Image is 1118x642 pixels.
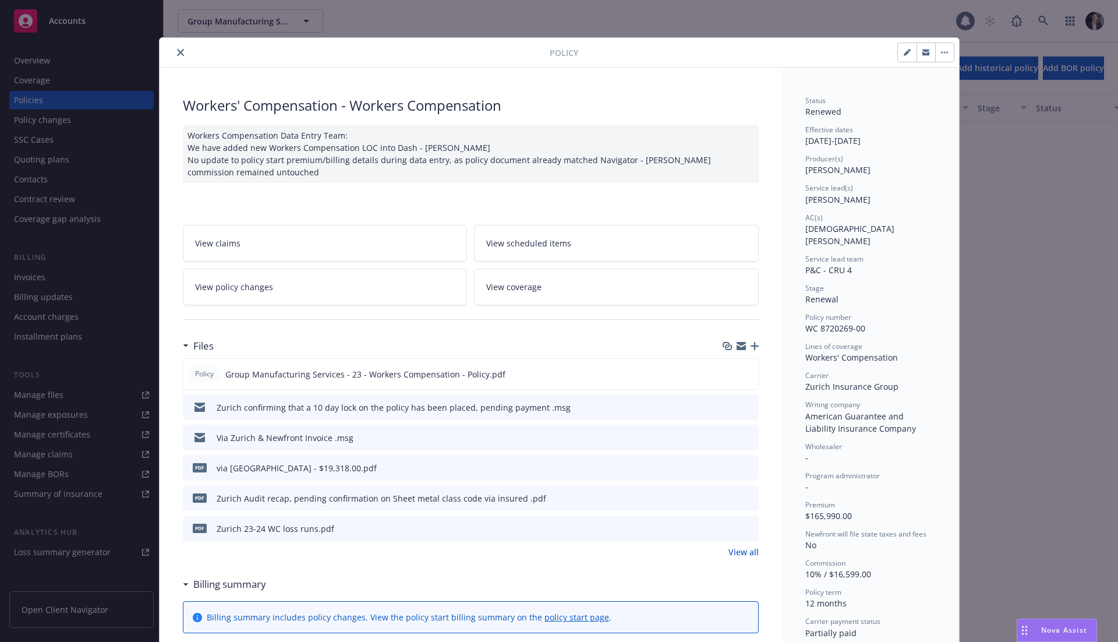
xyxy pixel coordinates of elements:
div: Zurich confirming that a 10 day lock on the policy has been placed, pending payment .msg [217,401,571,414]
span: AC(s) [805,213,823,223]
span: Lines of coverage [805,341,862,351]
span: View claims [195,237,240,249]
a: View policy changes [183,269,468,305]
button: Nova Assist [1017,619,1097,642]
button: download file [725,462,734,474]
button: download file [725,523,734,535]
button: close [174,45,187,59]
span: Policy number [805,312,851,322]
button: preview file [744,401,754,414]
span: 10% / $16,599.00 [805,569,871,580]
span: pdf [193,524,207,532]
span: Wholesaler [805,442,842,451]
span: - [805,481,808,492]
div: Billing summary [183,577,266,592]
div: Zurich 23-24 WC loss runs.pdf [217,523,334,535]
span: pdf [193,493,207,502]
span: Carrier payment status [805,616,880,626]
span: Effective dates [805,125,853,135]
span: Renewed [805,106,841,117]
span: Partially paid [805,627,857,639]
span: WC 8720269-00 [805,323,865,334]
span: Program administrator [805,471,880,481]
span: Stage [805,283,824,293]
div: via [GEOGRAPHIC_DATA] - $19,318.00.pdf [217,462,377,474]
span: Policy [550,47,578,59]
button: preview file [744,492,754,505]
span: American Guarantee and Liability Insurance Company [805,411,916,434]
button: preview file [744,462,754,474]
span: Nova Assist [1041,625,1087,635]
button: download file [725,432,734,444]
a: View scheduled items [474,225,759,262]
span: 12 months [805,598,847,609]
span: View coverage [486,281,542,293]
span: [DEMOGRAPHIC_DATA][PERSON_NAME] [805,223,894,246]
span: View policy changes [195,281,273,293]
span: [PERSON_NAME] [805,194,871,205]
span: Producer(s) [805,154,843,164]
span: Workers' Compensation [805,352,898,363]
div: Via Zurich & Newfront Invoice .msg [217,432,353,444]
div: [DATE] - [DATE] [805,125,936,147]
a: policy start page [544,612,609,623]
button: download file [725,492,734,505]
button: download file [724,368,734,380]
div: Zurich Audit recap, pending confirmation on Sheet metal class code via insured .pdf [217,492,546,505]
span: Status [805,96,826,105]
span: Newfront will file state taxes and fees [805,529,926,539]
span: Carrier [805,371,829,380]
div: Workers' Compensation - Workers Compensation [183,96,759,115]
div: Workers Compensation Data Entry Team: We have added new Workers Compensation LOC into Dash - [PER... [183,125,759,183]
span: Service lead team [805,254,864,264]
span: Renewal [805,294,838,305]
span: Writing company [805,400,860,410]
span: Group Manufacturing Services - 23 - Workers Compensation - Policy.pdf [225,368,505,380]
div: Files [183,338,214,354]
button: preview file [744,523,754,535]
span: No [805,539,816,551]
div: Billing summary includes policy changes. View the policy start billing summary on the . [207,611,611,623]
span: Policy [193,369,216,379]
span: pdf [193,463,207,472]
span: [PERSON_NAME] [805,164,871,175]
span: Premium [805,500,835,510]
h3: Files [193,338,214,354]
a: View claims [183,225,468,262]
button: preview file [743,368,753,380]
span: Policy term [805,587,841,597]
span: Zurich Insurance Group [805,381,898,392]
span: $165,990.00 [805,510,852,521]
span: Service lead(s) [805,183,853,193]
span: - [805,452,808,463]
span: Commission [805,558,845,568]
span: View scheduled items [486,237,571,249]
a: View all [728,546,759,558]
span: P&C - CRU 4 [805,264,852,276]
h3: Billing summary [193,577,266,592]
button: download file [725,401,734,414]
div: Drag to move [1017,619,1032,641]
button: preview file [744,432,754,444]
a: View coverage [474,269,759,305]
